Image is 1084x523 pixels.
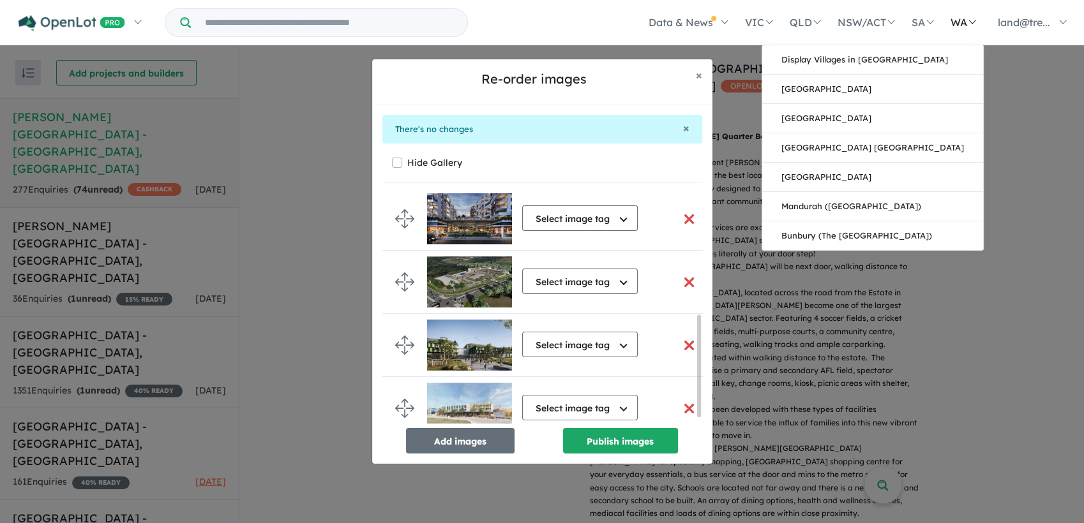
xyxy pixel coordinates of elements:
[998,16,1050,29] span: land@tre...
[382,70,686,89] h5: Re-order images
[762,192,983,221] a: Mandurah ([GEOGRAPHIC_DATA])
[683,122,689,134] button: Close
[762,163,983,192] a: [GEOGRAPHIC_DATA]
[406,428,515,453] button: Add images
[395,272,414,291] img: drag.svg
[395,209,414,228] img: drag.svg
[762,104,983,133] a: [GEOGRAPHIC_DATA]
[696,68,702,82] span: ×
[762,45,983,75] a: Display Villages in [GEOGRAPHIC_DATA]
[19,15,125,31] img: Openlot PRO Logo White
[193,9,465,36] input: Try estate name, suburb, builder or developer
[762,221,983,250] a: Bunbury (The [GEOGRAPHIC_DATA])
[427,256,512,307] img: Nelson%20Quarter%20Estate%20-%20Box%20Hill___1754972081.png
[522,269,638,294] button: Select image tag
[683,121,689,135] span: ×
[522,205,638,231] button: Select image tag
[407,154,462,172] label: Hide Gallery
[762,133,983,163] a: [GEOGRAPHIC_DATA] [GEOGRAPHIC_DATA]
[522,395,638,420] button: Select image tag
[427,320,512,371] img: Nelson%20Quarter%20Estate%20-%20Box%20Hill___1755041097.jpg
[427,383,512,434] img: Nelson%20Quarter%20Estate%20-%20Box%20Hill___1755041151.jpg
[762,75,983,104] a: [GEOGRAPHIC_DATA]
[395,335,414,355] img: drag.svg
[382,115,702,144] div: There's no changes
[427,193,512,244] img: Nelson%20Quarter%20Estate%20-%20Box%20Hill___1754971866.jpg
[563,428,678,453] button: Publish images
[522,332,638,357] button: Select image tag
[395,399,414,418] img: drag.svg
